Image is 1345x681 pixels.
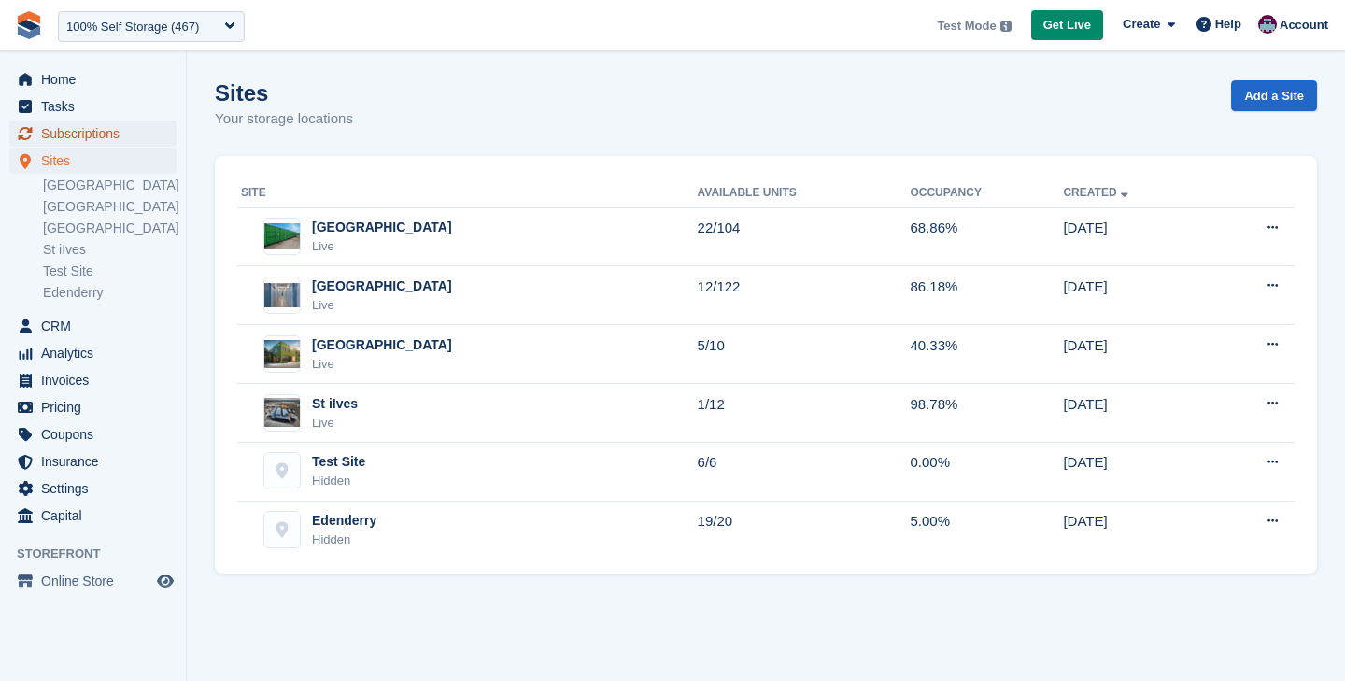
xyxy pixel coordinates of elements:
[264,223,300,250] img: Image of Nottingham site
[312,511,376,531] div: Edenderry
[910,325,1063,384] td: 40.33%
[910,207,1063,266] td: 68.86%
[41,340,153,366] span: Analytics
[1215,15,1241,34] span: Help
[312,335,452,355] div: [GEOGRAPHIC_DATA]
[698,384,911,443] td: 1/12
[698,178,911,208] th: Available Units
[312,472,365,490] div: Hidden
[312,218,452,237] div: [GEOGRAPHIC_DATA]
[41,148,153,174] span: Sites
[9,66,177,92] a: menu
[41,394,153,420] span: Pricing
[698,325,911,384] td: 5/10
[41,367,153,393] span: Invoices
[9,394,177,420] a: menu
[43,262,177,280] a: Test Site
[215,80,353,106] h1: Sites
[215,108,353,130] p: Your storage locations
[698,207,911,266] td: 22/104
[41,66,153,92] span: Home
[43,177,177,194] a: [GEOGRAPHIC_DATA]
[264,453,300,489] img: Test Site site image placeholder
[1231,80,1317,111] a: Add a Site
[9,568,177,594] a: menu
[1258,15,1277,34] img: Brian Young
[1063,384,1210,443] td: [DATE]
[1000,21,1012,32] img: icon-info-grey-7440780725fd019a000dd9b08b2336e03edf1995a4989e88bcd33f0948082b44.svg
[1063,442,1210,501] td: [DATE]
[43,220,177,237] a: [GEOGRAPHIC_DATA]
[698,501,911,559] td: 19/20
[264,283,300,307] img: Image of Leicester site
[910,266,1063,325] td: 86.18%
[15,11,43,39] img: stora-icon-8386f47178a22dfd0bd8f6a31ec36ba5ce8667c1dd55bd0f319d3a0aa187defe.svg
[264,340,300,367] img: Image of Richmond Main site
[43,284,177,302] a: Edenderry
[1063,186,1131,199] a: Created
[1063,266,1210,325] td: [DATE]
[9,475,177,502] a: menu
[41,448,153,475] span: Insurance
[9,340,177,366] a: menu
[41,503,153,529] span: Capital
[9,448,177,475] a: menu
[312,531,376,549] div: Hidden
[1063,501,1210,559] td: [DATE]
[9,148,177,174] a: menu
[17,545,186,563] span: Storefront
[312,355,452,374] div: Live
[41,421,153,447] span: Coupons
[1280,16,1328,35] span: Account
[9,121,177,147] a: menu
[9,367,177,393] a: menu
[41,313,153,339] span: CRM
[910,501,1063,559] td: 5.00%
[312,277,452,296] div: [GEOGRAPHIC_DATA]
[910,178,1063,208] th: Occupancy
[9,93,177,120] a: menu
[698,442,911,501] td: 6/6
[154,570,177,592] a: Preview store
[43,241,177,259] a: St iIves
[41,93,153,120] span: Tasks
[910,442,1063,501] td: 0.00%
[264,398,300,426] img: Image of St iIves site
[1063,325,1210,384] td: [DATE]
[41,568,153,594] span: Online Store
[1063,207,1210,266] td: [DATE]
[312,296,452,315] div: Live
[1123,15,1160,34] span: Create
[1031,10,1103,41] a: Get Live
[9,421,177,447] a: menu
[237,178,698,208] th: Site
[312,237,452,256] div: Live
[43,198,177,216] a: [GEOGRAPHIC_DATA]
[41,475,153,502] span: Settings
[312,394,358,414] div: St iIves
[1043,16,1091,35] span: Get Live
[312,452,365,472] div: Test Site
[264,512,300,547] img: Edenderry site image placeholder
[910,384,1063,443] td: 98.78%
[937,17,996,35] span: Test Mode
[312,414,358,433] div: Live
[9,503,177,529] a: menu
[41,121,153,147] span: Subscriptions
[698,266,911,325] td: 12/122
[9,313,177,339] a: menu
[66,18,199,36] div: 100% Self Storage (467)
